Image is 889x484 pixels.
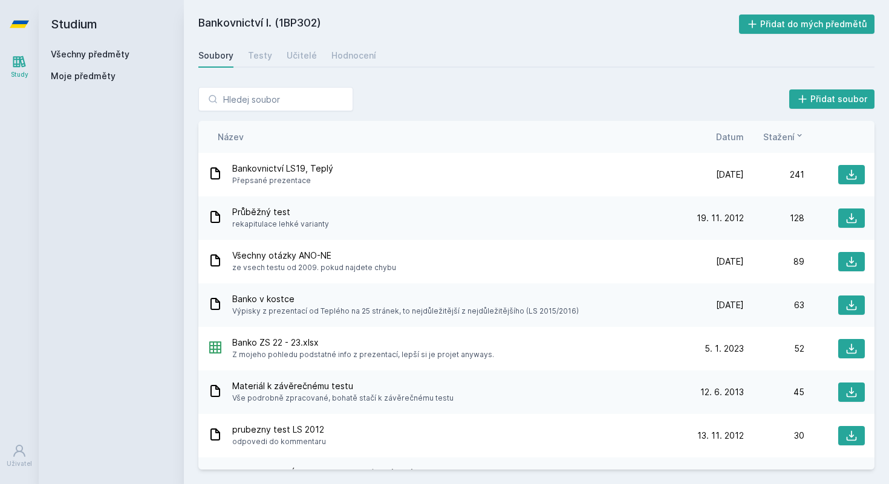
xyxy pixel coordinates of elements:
[744,169,804,181] div: 241
[232,293,579,305] span: Banko v kostce
[198,44,233,68] a: Soubory
[7,459,32,468] div: Uživatel
[11,70,28,79] div: Study
[744,212,804,224] div: 128
[218,131,244,143] button: Název
[232,305,579,317] span: Výpisky z prezentací od Teplého na 25 stránek, to nejdůležitější z nejdůležitějšího (LS 2015/2016)
[287,50,317,62] div: Učitelé
[232,349,494,361] span: Z mojeho pohledu podstatné info z prezentací, lepší si je projet anyways.
[232,218,329,230] span: rekapitulace lehké varianty
[232,392,454,404] span: Vše podrobně zpracované, bohatě stačí k závěrečnému testu
[51,49,129,59] a: Všechny předměty
[700,386,744,398] span: 12. 6. 2013
[232,380,454,392] span: Materiál k závěrečnému testu
[763,131,804,143] button: Stažení
[232,163,333,175] span: Bankovnictví LS19, Teplý
[716,131,744,143] button: Datum
[716,256,744,268] span: [DATE]
[331,44,376,68] a: Hodnocení
[2,437,36,474] a: Uživatel
[716,169,744,181] span: [DATE]
[763,131,795,143] span: Stažení
[744,430,804,442] div: 30
[248,50,272,62] div: Testy
[331,50,376,62] div: Hodnocení
[744,386,804,398] div: 45
[716,299,744,311] span: [DATE]
[232,337,494,349] span: Banko ZS 22 - 23.xlsx
[2,48,36,85] a: Study
[232,206,329,218] span: Průběžný test
[198,50,233,62] div: Soubory
[232,250,396,262] span: Všechny otázky ANO-NE
[198,87,353,111] input: Hledej soubor
[744,299,804,311] div: 63
[744,343,804,355] div: 52
[739,15,875,34] button: Přidat do mých předmětů
[51,70,116,82] span: Moje předměty
[697,430,744,442] span: 13. 11. 2012
[248,44,272,68] a: Testy
[705,343,744,355] span: 5. 1. 2023
[232,467,537,479] span: BANKOVNICTVÍ I. - všechny přednášky (1-10).docx
[697,212,744,224] span: 19. 11. 2012
[744,256,804,268] div: 89
[287,44,317,68] a: Učitelé
[232,424,326,436] span: prubezny test LS 2012
[232,175,333,187] span: Přepsané prezentace
[232,262,396,274] span: ze vsech testu od 2009. pokud najdete chybu
[232,436,326,448] span: odpovedi do kommentaru
[789,89,875,109] button: Přidat soubor
[208,340,223,358] div: XLSX
[198,15,739,34] h2: Bankovnictví I. (1BP302)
